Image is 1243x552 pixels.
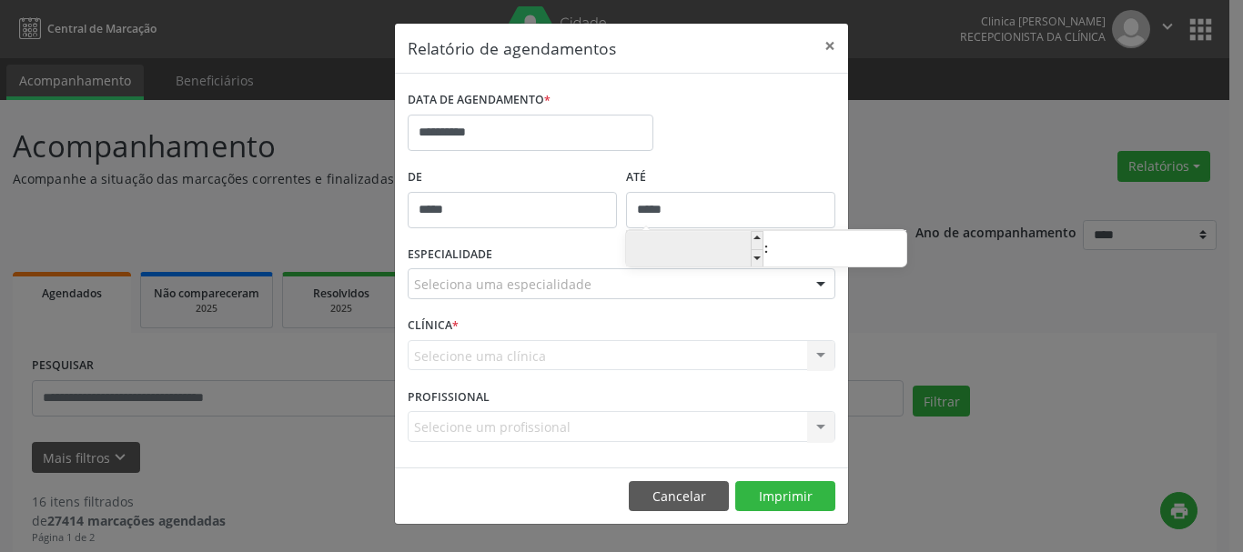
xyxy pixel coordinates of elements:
[769,232,906,268] input: Minute
[735,481,835,512] button: Imprimir
[629,481,729,512] button: Cancelar
[763,230,769,266] span: :
[812,24,848,68] button: Close
[408,383,490,411] label: PROFISSIONAL
[626,164,835,192] label: ATÉ
[408,86,551,115] label: DATA DE AGENDAMENTO
[408,164,617,192] label: De
[408,241,492,269] label: ESPECIALIDADE
[408,36,616,60] h5: Relatório de agendamentos
[408,312,459,340] label: CLÍNICA
[626,232,763,268] input: Hour
[414,275,591,294] span: Seleciona uma especialidade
